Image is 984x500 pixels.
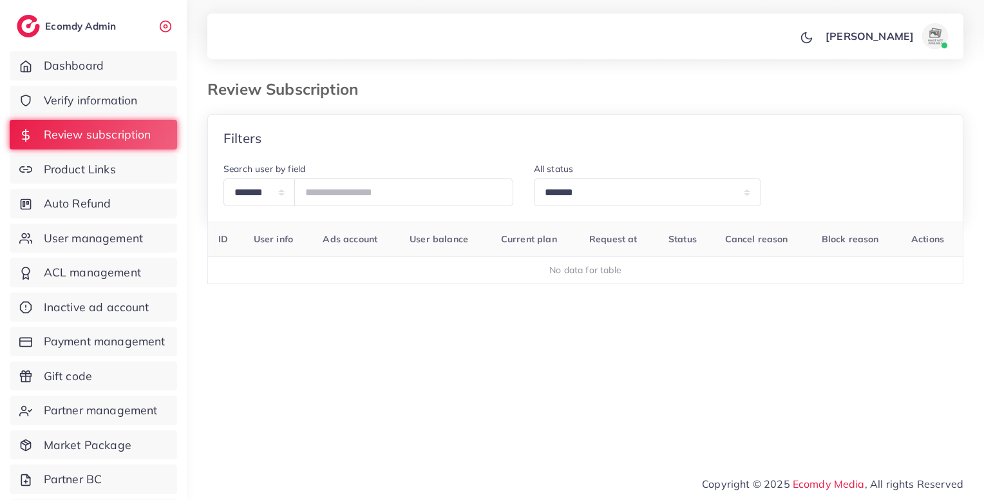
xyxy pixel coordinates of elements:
[922,23,948,49] img: avatar
[254,233,293,245] span: User info
[44,299,149,316] span: Inactive ad account
[822,233,879,245] span: Block reason
[10,396,177,425] a: Partner management
[44,368,92,385] span: Gift code
[911,233,944,245] span: Actions
[501,233,557,245] span: Current plan
[215,264,956,276] div: No data for table
[44,126,151,143] span: Review subscription
[10,224,177,253] a: User management
[44,57,104,74] span: Dashboard
[44,264,141,281] span: ACL management
[44,333,166,350] span: Payment management
[410,233,468,245] span: User balance
[44,195,111,212] span: Auto Refund
[10,293,177,322] a: Inactive ad account
[44,230,143,247] span: User management
[44,471,102,488] span: Partner BC
[10,120,177,149] a: Review subscription
[865,476,963,492] span: , All rights Reserved
[10,465,177,494] a: Partner BC
[10,155,177,184] a: Product Links
[10,189,177,218] a: Auto Refund
[17,15,119,37] a: logoEcomdy Admin
[10,51,177,81] a: Dashboard
[725,233,788,245] span: Cancel reason
[44,402,158,419] span: Partner management
[702,476,963,492] span: Copyright © 2025
[223,162,305,175] label: Search user by field
[589,233,638,245] span: Request at
[45,20,119,32] h2: Ecomdy Admin
[44,161,116,178] span: Product Links
[223,130,261,146] h4: Filters
[207,80,368,99] h3: Review Subscription
[44,92,138,109] span: Verify information
[668,233,697,245] span: Status
[17,15,40,37] img: logo
[818,23,953,49] a: [PERSON_NAME]avatar
[218,233,228,245] span: ID
[323,233,377,245] span: Ads account
[793,477,865,490] a: Ecomdy Media
[826,28,914,44] p: [PERSON_NAME]
[10,361,177,391] a: Gift code
[10,86,177,115] a: Verify information
[534,162,574,175] label: All status
[10,430,177,460] a: Market Package
[44,437,131,454] span: Market Package
[10,258,177,287] a: ACL management
[10,327,177,356] a: Payment management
